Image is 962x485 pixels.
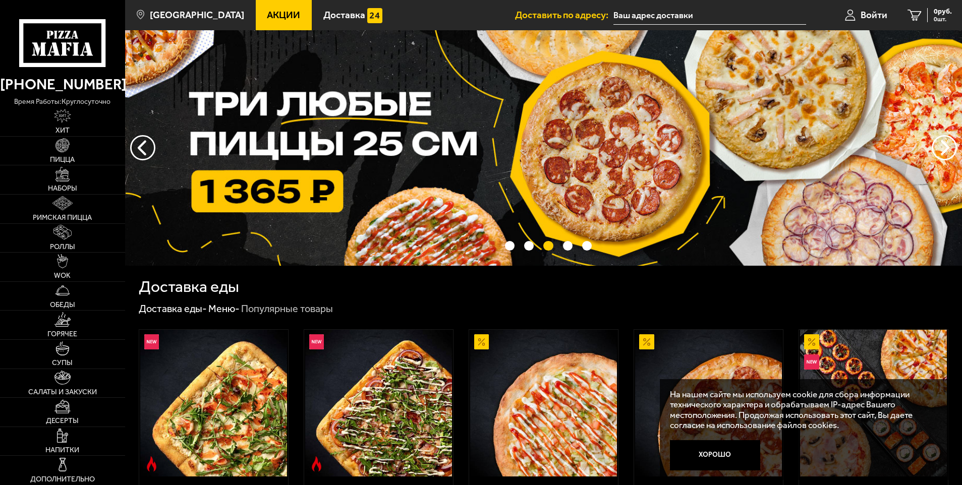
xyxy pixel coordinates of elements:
[46,417,79,425] span: Десерты
[208,302,240,315] a: Меню-
[50,156,75,163] span: Пицца
[582,241,592,251] button: точки переключения
[150,10,244,20] span: [GEOGRAPHIC_DATA]
[309,456,324,471] img: Острое блюдо
[144,334,159,349] img: Новинка
[139,279,239,295] h1: Доставка еды
[52,359,73,367] span: Супы
[470,330,617,476] img: Аль-Шам 25 см (тонкое тесто)
[241,302,333,316] div: Популярные товары
[934,8,952,15] span: 0 руб.
[55,127,70,134] span: Хит
[804,334,819,349] img: Акционный
[563,241,573,251] button: точки переключения
[613,6,806,25] input: Ваш адрес доставки
[139,302,207,315] a: Доставка еды-
[30,476,95,483] span: Дополнительно
[804,354,819,370] img: Новинка
[50,244,75,251] span: Роллы
[54,272,71,279] span: WOK
[524,241,534,251] button: точки переключения
[28,389,97,396] span: Салаты и закуски
[635,330,782,476] img: Пепперони 25 см (толстое с сыром)
[130,135,155,160] button: следующий
[47,331,77,338] span: Горячее
[543,241,553,251] button: точки переключения
[305,330,452,476] img: Римская с мясным ассорти
[323,10,365,20] span: Доставка
[639,334,654,349] img: Акционный
[144,456,159,471] img: Острое блюдо
[934,16,952,22] span: 0 шт.
[932,135,957,160] button: предыдущий
[861,10,887,20] span: Войти
[670,389,932,431] p: На нашем сайте мы используем cookie для сбора информации технического характера и обрабатываем IP...
[309,334,324,349] img: Новинка
[505,241,515,251] button: точки переключения
[634,330,783,476] a: АкционныйПепперони 25 см (толстое с сыром)
[474,334,489,349] img: Акционный
[800,330,947,476] img: Всё включено
[469,330,618,476] a: АкционныйАль-Шам 25 см (тонкое тесто)
[50,301,75,309] span: Обеды
[33,214,92,221] span: Римская пицца
[670,440,760,470] button: Хорошо
[140,330,287,476] img: Римская с креветками
[267,10,300,20] span: Акции
[799,330,948,476] a: АкционныйНовинкаВсё включено
[367,8,382,23] img: 15daf4d41897b9f0e9f617042186c801.svg
[48,185,77,192] span: Наборы
[515,10,613,20] span: Доставить по адресу:
[304,330,453,476] a: НовинкаОстрое блюдоРимская с мясным ассорти
[45,447,79,454] span: Напитки
[139,330,288,476] a: НовинкаОстрое блюдоРимская с креветками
